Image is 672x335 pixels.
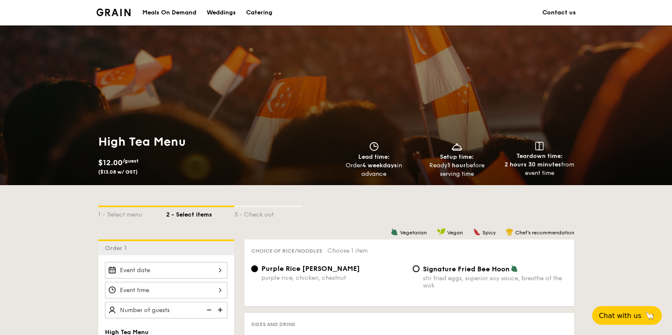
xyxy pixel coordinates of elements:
[510,265,518,272] img: icon-vegetarian.fe4039eb.svg
[447,230,463,236] span: Vegan
[437,228,445,236] img: icon-vegan.f8ff3823.svg
[391,228,398,236] img: icon-vegetarian.fe4039eb.svg
[96,8,131,16] img: Grain
[215,302,227,318] img: icon-add.58712e84.svg
[98,169,138,175] span: ($13.08 w/ GST)
[506,228,513,236] img: icon-chef-hat.a58ddaea.svg
[423,275,567,289] div: stir fried eggs, superior soy sauce, breathe of the wok
[482,230,496,236] span: Spicy
[505,161,561,168] strong: 2 hours 30 minutes
[358,153,390,160] span: Lead time:
[515,230,574,236] span: Chef's recommendation
[98,207,166,219] div: 1 - Select menu
[251,265,258,272] input: Purple Rice [PERSON_NAME]purple rice, chicken, chestnut
[419,161,495,178] div: Ready before serving time
[516,152,563,160] span: Teardown time:
[251,248,322,254] span: Choice of rice/noodles
[122,158,139,164] span: /guest
[327,247,368,254] span: Choose 1 item
[166,207,234,219] div: 2 - Select items
[535,142,544,150] img: icon-teardown.65201eee.svg
[234,207,302,219] div: 3 - Check out
[96,8,131,16] a: Logotype
[261,265,360,273] span: Purple Rice [PERSON_NAME]
[645,311,655,321] span: 🦙
[440,153,474,160] span: Setup time:
[400,230,427,236] span: Vegetarian
[368,142,380,151] img: icon-clock.2db775ea.svg
[423,265,510,273] span: Signature Fried Bee Hoon
[261,274,406,282] div: purple rice, chicken, chestnut
[336,161,412,178] div: Order in advance
[202,302,215,318] img: icon-reduce.1d2dbef1.svg
[592,306,662,325] button: Chat with us🦙
[599,312,641,320] span: Chat with us
[502,160,578,177] div: from event time
[105,302,227,318] input: Number of guests
[98,134,333,149] h1: High Tea Menu
[448,162,466,169] strong: 1 hour
[105,245,130,252] span: Order 1
[105,282,227,298] input: Event time
[362,162,397,169] strong: 4 weekdays
[251,321,295,327] span: Sides and Drink
[105,262,227,279] input: Event date
[98,158,122,167] span: $12.00
[473,228,481,236] img: icon-spicy.37a8142b.svg
[451,142,463,151] img: icon-dish.430c3a2e.svg
[413,265,420,272] input: Signature Fried Bee Hoonstir fried eggs, superior soy sauce, breathe of the wok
